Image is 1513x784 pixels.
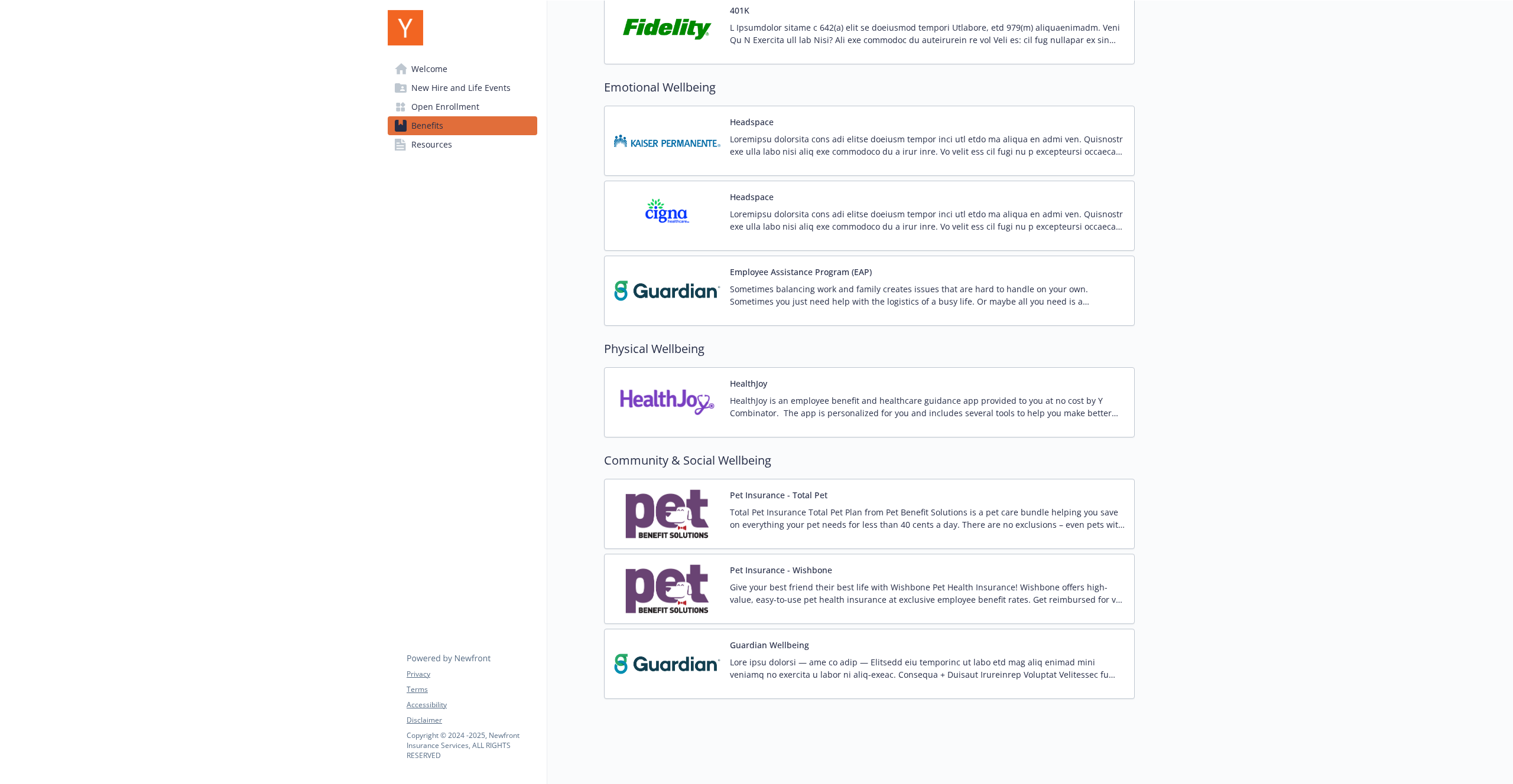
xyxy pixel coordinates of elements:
button: Guardian Wellbeing [730,639,809,651]
img: Kaiser Permanente Insurance Company carrier logo [614,116,720,166]
span: Benefits [411,116,443,135]
img: Guardian carrier logo [614,639,720,689]
p: Total Pet Insurance Total Pet Plan from Pet Benefit Solutions is a pet care bundle helping you sa... [730,506,1125,531]
img: CIGNA carrier logo [614,191,720,241]
span: New Hire and Life Events [411,79,511,97]
img: Fidelity Investments carrier logo [614,4,720,54]
p: Sometimes balancing work and family creates issues that are hard to handle on your own. Sometimes... [730,283,1125,308]
span: Open Enrollment [411,97,479,116]
h2: Emotional Wellbeing [604,79,1135,96]
a: Terms [407,684,537,695]
button: Employee Assistance Program (EAP) [730,266,872,278]
p: Give your best friend their best life with Wishbone Pet Health Insurance! Wishbone offers high-va... [730,581,1125,606]
span: Resources [411,135,452,154]
a: Benefits [388,116,537,135]
a: New Hire and Life Events [388,79,537,97]
button: Headspace [730,116,774,128]
p: Loremipsu dolorsita cons adi elitse doeiusm tempor inci utl etdo ma aliqua en admi ven. Quisnostr... [730,133,1125,158]
a: Disclaimer [407,715,537,726]
span: Welcome [411,60,447,79]
img: Guardian carrier logo [614,266,720,316]
a: Welcome [388,60,537,79]
img: Pet Benefit Solutions carrier logo [614,489,720,539]
p: Copyright © 2024 - 2025 , Newfront Insurance Services, ALL RIGHTS RESERVED [407,730,537,760]
button: Pet Insurance - Total Pet [730,489,827,501]
p: Loremipsu dolorsita cons adi elitse doeiusm tempor inci utl etdo ma aliqua en admi ven. Quisnostr... [730,208,1125,233]
button: Pet Insurance - Wishbone [730,564,832,576]
button: 401K [730,4,749,17]
button: HealthJoy [730,377,767,390]
img: HealthJoy, LLC carrier logo [614,377,720,427]
button: Headspace [730,191,774,203]
a: Privacy [407,669,537,680]
a: Open Enrollment [388,97,537,116]
a: Resources [388,135,537,154]
img: Pet Benefit Solutions carrier logo [614,564,720,614]
a: Accessibility [407,700,537,710]
p: HealthJoy is an employee benefit and healthcare guidance app provided to you at no cost by Y Comb... [730,394,1125,419]
h2: Community & Social Wellbeing [604,452,1135,469]
p: L Ipsumdolor sitame c 642(a) elit se doeiusmod tempori Utlabore, etd 979(m) aliquaenimadm. Veni Q... [730,21,1125,46]
p: Lore ipsu dolorsi — ame co adip — Elitsedd eiu temporinc ut labo etd mag aliq enimad mini veniamq... [730,656,1125,681]
h2: Physical Wellbeing [604,340,1135,358]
